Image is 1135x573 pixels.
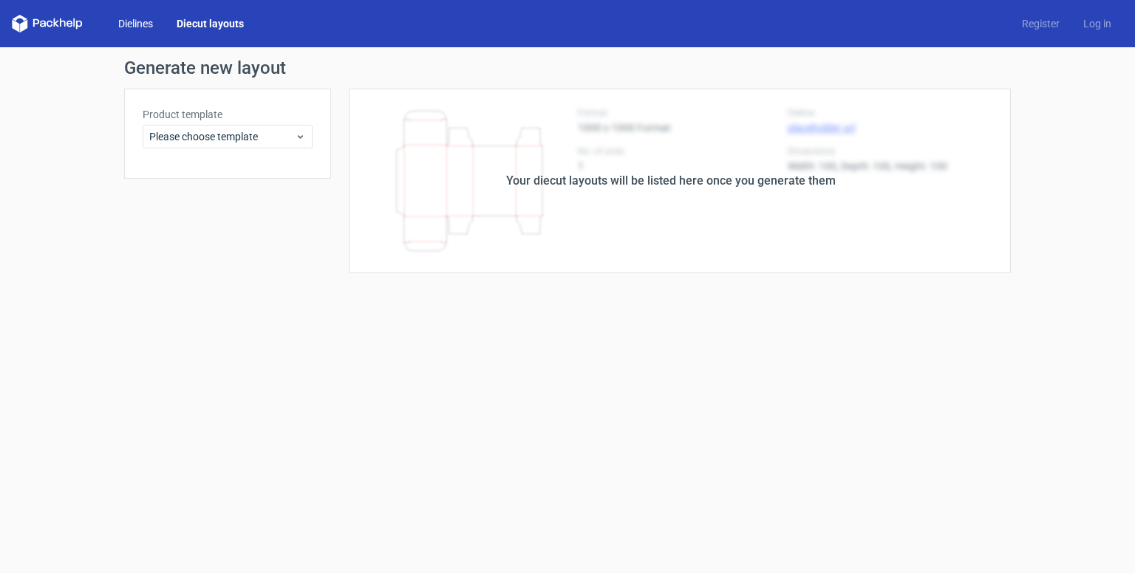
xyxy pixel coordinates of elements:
span: Please choose template [149,129,295,144]
label: Product template [143,107,313,122]
a: Diecut layouts [165,16,256,31]
a: Dielines [106,16,165,31]
a: Log in [1071,16,1123,31]
h1: Generate new layout [124,59,1011,77]
div: Your diecut layouts will be listed here once you generate them [506,172,836,190]
a: Register [1010,16,1071,31]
